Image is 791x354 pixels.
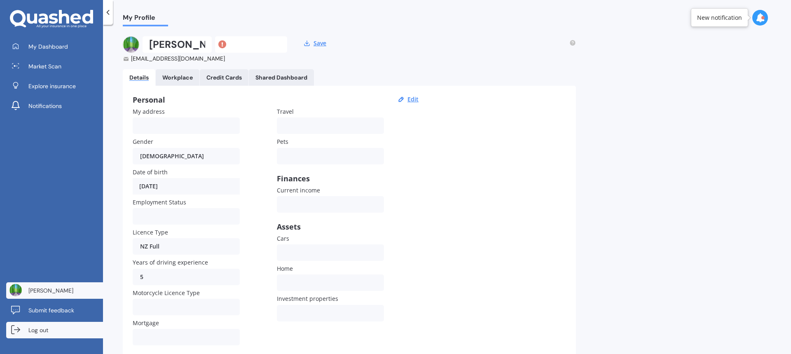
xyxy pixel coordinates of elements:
span: Gender [133,138,153,146]
button: Edit [405,96,421,103]
a: Submit feedback [6,302,103,319]
span: Notifications [28,102,62,110]
span: [PERSON_NAME] [28,286,73,295]
span: My Dashboard [28,42,68,51]
a: Credit Cards [200,69,248,86]
div: Details [129,74,149,81]
a: Market Scan [6,58,103,75]
span: Mortgage [133,319,159,327]
span: My address [133,108,165,115]
span: Years of driving experience [133,259,208,267]
a: Shared Dashboard [249,69,314,86]
a: Log out [6,322,103,338]
span: Investment properties [277,295,338,303]
a: Notifications [6,98,103,114]
span: Cars [277,234,289,242]
span: My Profile [123,14,168,25]
img: ALV-UjVWJBTse6Fk8cj4ALJv-YHflSrMAczFtvWFRiwEtKMsFD-2zhCn0MIxyE4cQyy7dH1m9Rz0vim25UE_HlRgI7wIoOgmq... [123,36,139,53]
span: Submit feedback [28,306,74,314]
div: New notification [697,14,742,22]
span: Motorcycle Licence Type [133,289,200,297]
a: Workplace [156,69,199,86]
span: Home [277,265,293,272]
div: Finances [277,174,384,183]
span: Travel [277,108,294,115]
div: [DATE] [133,178,240,195]
span: Licence Type [133,228,168,236]
span: Pets [277,138,288,146]
a: Details [123,69,155,86]
span: Market Scan [28,62,61,70]
span: Explore insurance [28,82,76,90]
span: Log out [28,326,48,334]
div: Shared Dashboard [255,74,307,81]
img: ALV-UjVWJBTse6Fk8cj4ALJv-YHflSrMAczFtvWFRiwEtKMsFD-2zhCn0MIxyE4cQyy7dH1m9Rz0vim25UE_HlRgI7wIoOgmq... [9,284,22,296]
span: Employment Status [133,198,186,206]
a: Explore insurance [6,78,103,94]
div: Credit Cards [206,74,242,81]
div: Assets [277,223,384,231]
a: My Dashboard [6,38,103,55]
div: Personal [133,96,421,104]
div: Workplace [162,74,193,81]
span: Date of birth [133,168,168,176]
button: Save [311,40,329,47]
span: Current income [277,186,320,194]
a: [PERSON_NAME] [6,282,103,299]
div: [EMAIL_ADDRESS][DOMAIN_NAME] [123,54,287,63]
